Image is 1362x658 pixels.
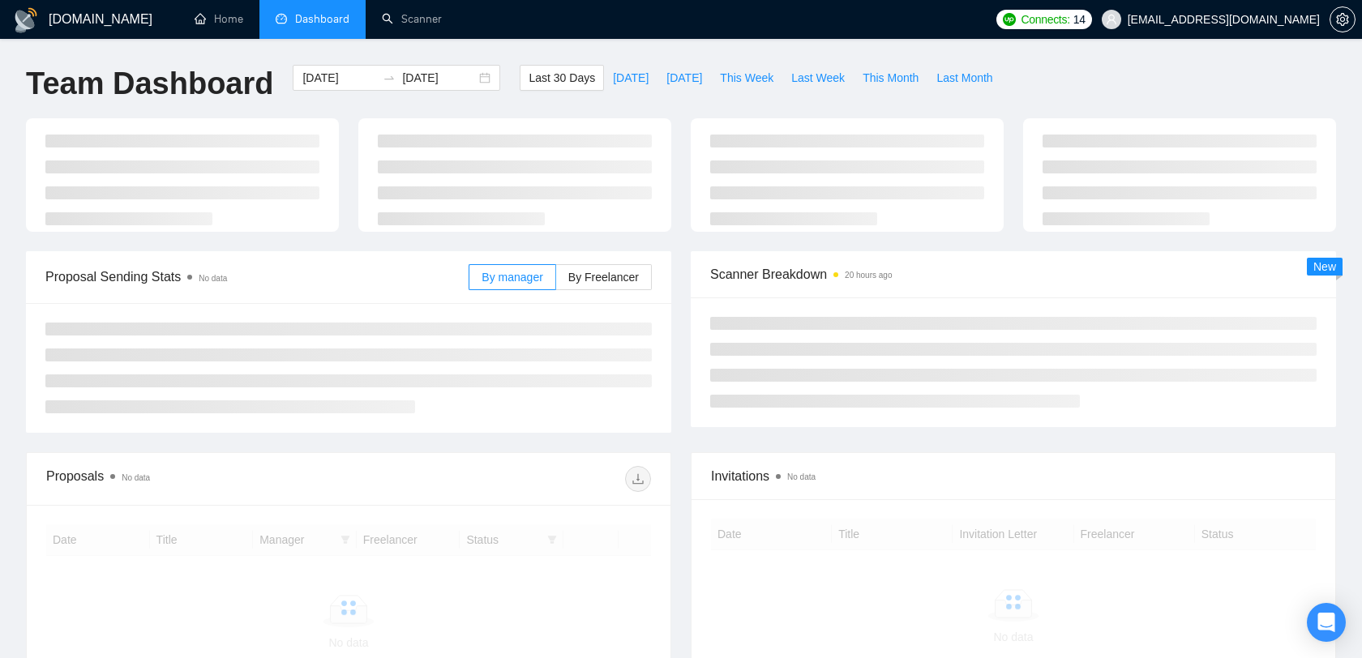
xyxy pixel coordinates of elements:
[927,65,1001,91] button: Last Month
[1003,13,1016,26] img: upwork-logo.png
[302,69,376,87] input: Start date
[383,71,396,84] span: swap-right
[613,69,649,87] span: [DATE]
[122,473,150,482] span: No data
[276,13,287,24] span: dashboard
[666,69,702,87] span: [DATE]
[382,12,442,26] a: searchScanner
[195,12,243,26] a: homeHome
[604,65,657,91] button: [DATE]
[26,65,273,103] h1: Team Dashboard
[782,65,854,91] button: Last Week
[295,12,349,26] span: Dashboard
[520,65,604,91] button: Last 30 Days
[1330,6,1356,32] button: setting
[791,69,845,87] span: Last Week
[45,267,469,287] span: Proposal Sending Stats
[402,69,476,87] input: End date
[529,69,595,87] span: Last 30 Days
[1021,11,1069,28] span: Connects:
[1330,13,1356,26] a: setting
[383,71,396,84] span: to
[1313,260,1336,273] span: New
[657,65,711,91] button: [DATE]
[787,472,816,481] span: No data
[936,69,992,87] span: Last Month
[1330,13,1355,26] span: setting
[46,466,349,492] div: Proposals
[568,271,639,284] span: By Freelancer
[199,274,227,283] span: No data
[720,69,773,87] span: This Week
[710,264,1317,284] span: Scanner Breakdown
[13,7,39,33] img: logo
[863,69,919,87] span: This Month
[845,271,892,280] time: 20 hours ago
[854,65,927,91] button: This Month
[482,271,542,284] span: By manager
[711,466,1316,486] span: Invitations
[711,65,782,91] button: This Week
[1073,11,1086,28] span: 14
[1307,603,1346,642] div: Open Intercom Messenger
[1106,14,1117,25] span: user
